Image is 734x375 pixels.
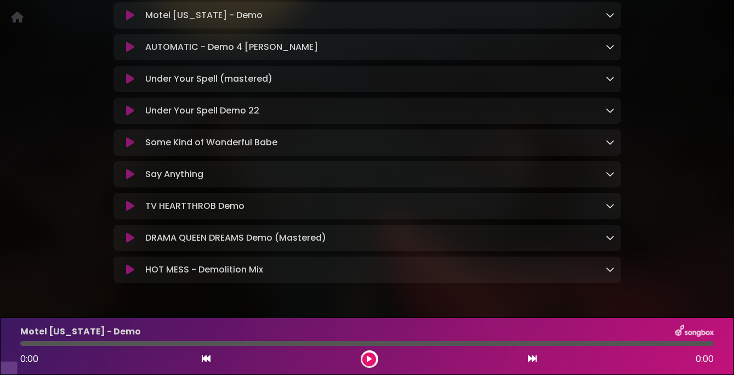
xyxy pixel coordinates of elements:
p: Some Kind of Wonderful Babe [145,136,277,149]
p: TV HEARTTHROB Demo [145,200,244,213]
p: DRAMA QUEEN DREAMS Demo (Mastered) [145,231,326,245]
p: Motel [US_STATE] - Demo [145,9,263,22]
img: songbox-logo-white.png [675,325,714,339]
p: Motel [US_STATE] - Demo [20,325,141,338]
p: Under Your Spell (mastered) [145,72,272,86]
p: Say Anything [145,168,203,181]
p: HOT MESS - Demolition Mix [145,263,263,276]
p: AUTOMATIC - Demo 4 [PERSON_NAME] [145,41,318,54]
p: Under Your Spell Demo 22 [145,104,259,117]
